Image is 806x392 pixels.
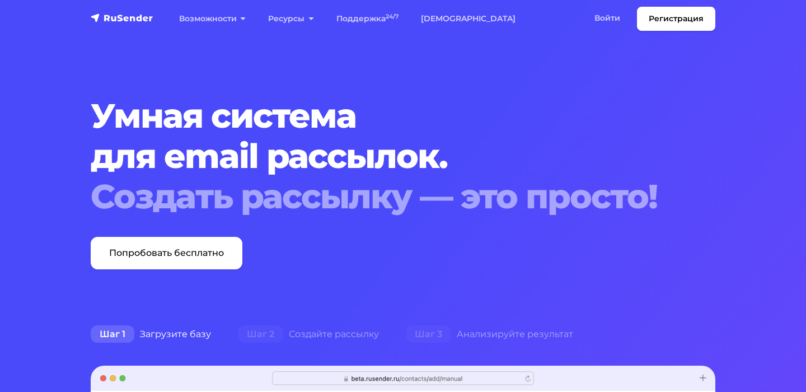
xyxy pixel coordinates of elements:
[386,13,399,20] sup: 24/7
[91,237,242,269] a: Попробовать бесплатно
[224,323,392,346] div: Создайте рассылку
[91,325,134,343] span: Шаг 1
[637,7,715,31] a: Регистрация
[91,12,153,24] img: RuSender
[91,176,662,217] div: Создать рассылку — это просто!
[583,7,631,30] a: Войти
[410,7,527,30] a: [DEMOGRAPHIC_DATA]
[257,7,325,30] a: Ресурсы
[325,7,410,30] a: Поддержка24/7
[392,323,587,346] div: Анализируйте результат
[77,323,224,346] div: Загрузите базу
[91,96,662,217] h1: Умная система для email рассылок.
[406,325,451,343] span: Шаг 3
[168,7,257,30] a: Возможности
[238,325,283,343] span: Шаг 2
